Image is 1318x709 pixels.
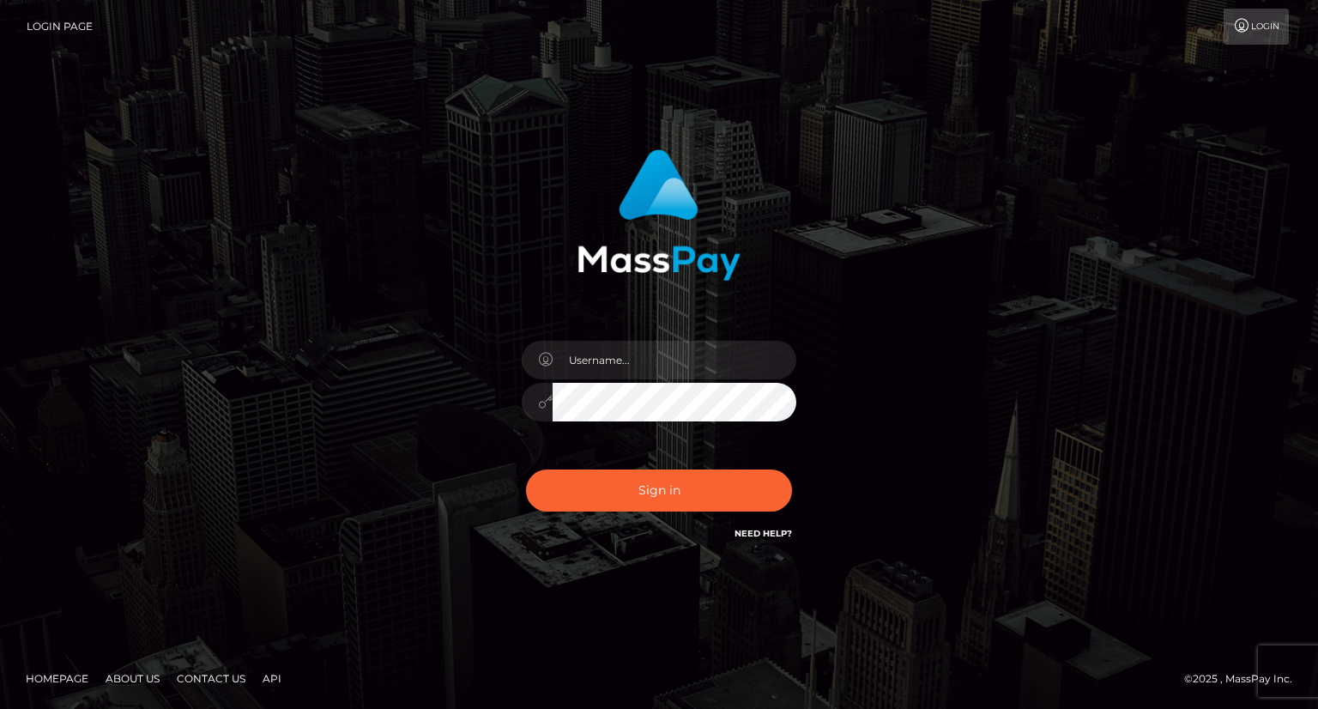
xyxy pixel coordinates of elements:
a: Homepage [19,665,95,692]
a: API [256,665,288,692]
img: MassPay Login [577,149,741,281]
a: Contact Us [170,665,252,692]
a: Login [1224,9,1289,45]
div: © 2025 , MassPay Inc. [1184,670,1305,688]
button: Sign in [526,470,792,512]
a: Need Help? [735,528,792,539]
a: About Us [99,665,166,692]
input: Username... [553,341,796,379]
a: Login Page [27,9,93,45]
